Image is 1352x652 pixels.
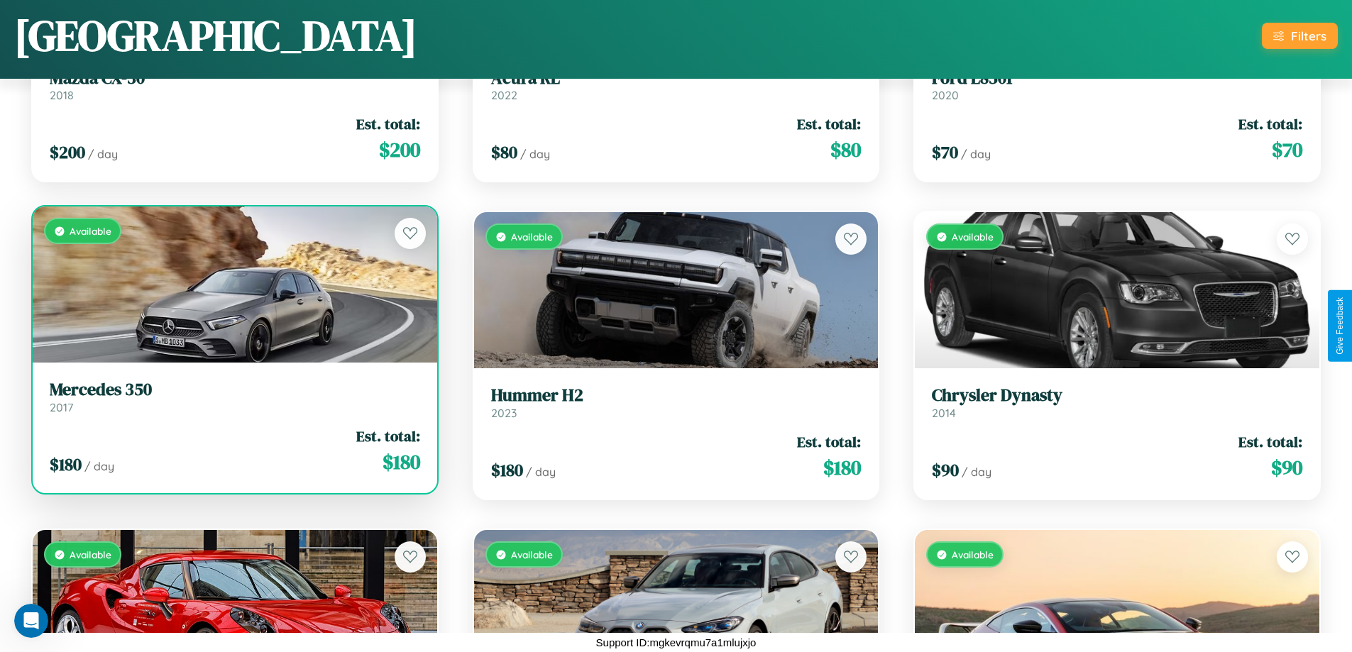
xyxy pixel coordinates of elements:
[830,136,861,164] span: $ 80
[1291,28,1326,43] div: Filters
[379,136,420,164] span: $ 200
[491,385,862,406] h3: Hummer H2
[797,114,861,134] span: Est. total:
[961,147,991,161] span: / day
[932,385,1302,420] a: Chrysler Dynasty2014
[932,88,959,102] span: 2020
[511,548,553,560] span: Available
[383,448,420,476] span: $ 180
[14,6,417,65] h1: [GEOGRAPHIC_DATA]
[50,453,82,476] span: $ 180
[962,465,991,479] span: / day
[1238,114,1302,134] span: Est. total:
[952,548,994,560] span: Available
[14,604,48,638] iframe: Intercom live chat
[932,406,956,420] span: 2014
[50,68,420,103] a: Mazda CX-302018
[491,88,517,102] span: 2022
[511,231,553,243] span: Available
[952,231,994,243] span: Available
[50,380,420,400] h3: Mercedes 350
[356,426,420,446] span: Est. total:
[88,147,118,161] span: / day
[932,68,1302,103] a: Ford L85012020
[50,140,85,164] span: $ 200
[932,385,1302,406] h3: Chrysler Dynasty
[526,465,556,479] span: / day
[356,114,420,134] span: Est. total:
[70,225,111,237] span: Available
[1271,453,1302,482] span: $ 90
[50,380,420,414] a: Mercedes 3502017
[1335,297,1345,355] div: Give Feedback
[50,400,73,414] span: 2017
[1238,431,1302,452] span: Est. total:
[491,406,517,420] span: 2023
[1272,136,1302,164] span: $ 70
[84,459,114,473] span: / day
[491,385,862,420] a: Hummer H22023
[491,140,517,164] span: $ 80
[1262,23,1338,49] button: Filters
[50,88,74,102] span: 2018
[520,147,550,161] span: / day
[823,453,861,482] span: $ 180
[596,633,757,652] p: Support ID: mgkevrqmu7a1mlujxjo
[491,68,862,103] a: Acura RL2022
[932,140,958,164] span: $ 70
[797,431,861,452] span: Est. total:
[70,548,111,560] span: Available
[491,458,523,482] span: $ 180
[932,458,959,482] span: $ 90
